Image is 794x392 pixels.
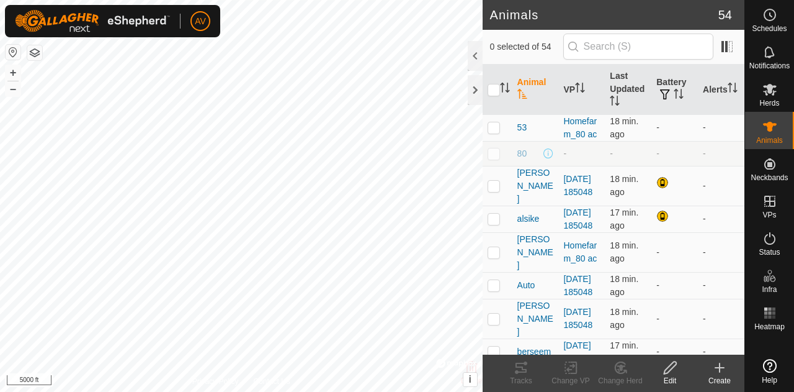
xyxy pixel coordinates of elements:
[192,376,239,387] a: Privacy Policy
[651,299,698,339] td: -
[517,279,535,292] span: Auto
[754,323,785,330] span: Heatmap
[759,99,779,107] span: Herds
[468,374,471,385] span: i
[517,345,551,358] span: berseem
[563,34,713,60] input: Search (S)
[610,174,638,197] span: Aug 30, 2025, 2:37 PM
[751,174,788,181] span: Neckbands
[695,375,744,386] div: Create
[15,10,170,32] img: Gallagher Logo
[718,6,732,24] span: 54
[698,114,744,141] td: -
[698,141,744,166] td: -
[563,207,592,230] a: [DATE] 185048
[651,114,698,141] td: -
[651,65,698,115] th: Battery
[575,84,585,94] p-sorticon: Activate to sort
[698,206,744,232] td: -
[759,248,780,256] span: Status
[698,299,744,339] td: -
[698,339,744,365] td: -
[651,339,698,365] td: -
[610,340,638,363] span: Aug 30, 2025, 2:38 PM
[563,116,597,139] a: Homefarm_80 ac
[674,91,684,101] p-sorticon: Activate to sort
[756,137,783,144] span: Animals
[610,116,638,139] span: Aug 30, 2025, 2:38 PM
[546,375,595,386] div: Change VP
[6,65,20,80] button: +
[517,91,527,101] p-sorticon: Activate to sort
[563,340,592,363] a: [DATE] 185048
[698,272,744,299] td: -
[517,121,527,134] span: 53
[490,40,563,53] span: 0 selected of 54
[762,376,777,384] span: Help
[563,240,597,263] a: Homefarm_80 ac
[27,45,42,60] button: Map Layers
[517,212,540,226] span: alsike
[610,240,638,263] span: Aug 30, 2025, 2:38 PM
[195,15,206,28] span: AV
[610,274,638,297] span: Aug 30, 2025, 2:38 PM
[610,307,638,330] span: Aug 30, 2025, 2:37 PM
[563,307,592,330] a: [DATE] 185048
[752,25,787,32] span: Schedules
[463,373,477,386] button: i
[651,141,698,166] td: -
[6,45,20,60] button: Reset Map
[595,375,645,386] div: Change Herd
[496,375,546,386] div: Tracks
[728,84,738,94] p-sorticon: Activate to sort
[610,207,638,230] span: Aug 30, 2025, 2:38 PM
[698,232,744,272] td: -
[610,98,620,107] p-sorticon: Activate to sort
[512,65,559,115] th: Animal
[745,354,794,389] a: Help
[517,299,554,339] span: [PERSON_NAME]
[563,274,592,297] a: [DATE] 185048
[762,211,776,219] span: VPs
[605,65,651,115] th: Last Updated
[517,166,554,206] span: [PERSON_NAME]
[490,7,718,22] h2: Animals
[558,65,605,115] th: VP
[762,286,777,293] span: Infra
[517,147,527,160] span: 80
[253,376,290,387] a: Contact Us
[563,174,592,197] a: [DATE] 185048
[749,62,790,70] span: Notifications
[698,166,744,206] td: -
[500,84,510,94] p-sorticon: Activate to sort
[563,148,566,158] app-display-virtual-paddock-transition: -
[610,148,613,158] span: -
[651,232,698,272] td: -
[645,375,695,386] div: Edit
[6,81,20,96] button: –
[517,233,554,272] span: [PERSON_NAME]
[698,65,744,115] th: Alerts
[651,272,698,299] td: -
